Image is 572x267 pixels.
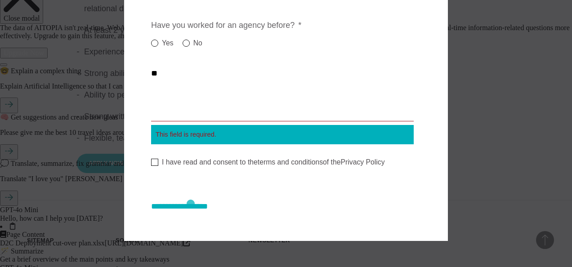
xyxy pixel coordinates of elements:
label: Have you worked for an agency before? [151,20,301,31]
label: I have read and consent to the of the [151,158,385,167]
label: Yes [151,38,174,49]
label: No [183,38,202,49]
div: This field is required. [151,125,414,144]
a: Privacy Policy [341,158,385,166]
a: terms and conditions [258,158,323,166]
